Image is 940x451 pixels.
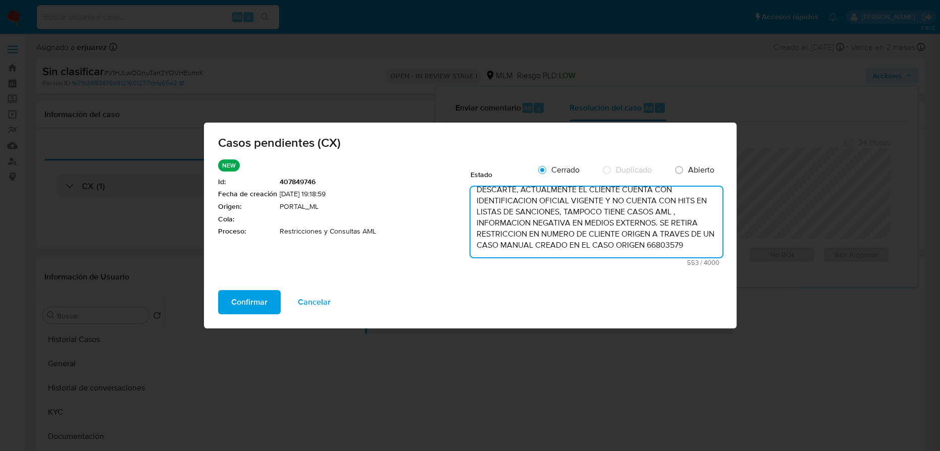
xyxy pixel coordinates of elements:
span: Confirmar [231,291,268,313]
span: Restricciones y Consultas AML [280,227,471,237]
span: Origen : [218,202,277,212]
span: Cancelar [298,291,331,313]
span: 407849746 [280,177,471,187]
span: Casos pendientes (CX) [218,137,722,149]
p: NEW [218,159,240,172]
button: Cancelar [285,290,344,314]
span: Proceso : [218,227,277,237]
span: Abierto [688,164,714,176]
span: Cerrado [551,164,580,176]
div: Estado [471,159,531,185]
span: Id : [218,177,277,187]
button: Confirmar [218,290,281,314]
textarea: SE VALIDA CASO CX CLIENTE CUENTA CON RESTRICCION CRUCES RIESGOSOS POR TENER OTRO NUMERO DE CLIENT... [471,187,722,257]
span: Máximo 4000 caracteres [474,259,719,266]
span: Fecha de creación [218,189,277,199]
span: PORTAL_ML [280,202,471,212]
span: [DATE] 19:18:59 [280,189,471,199]
span: Cola : [218,214,277,224]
